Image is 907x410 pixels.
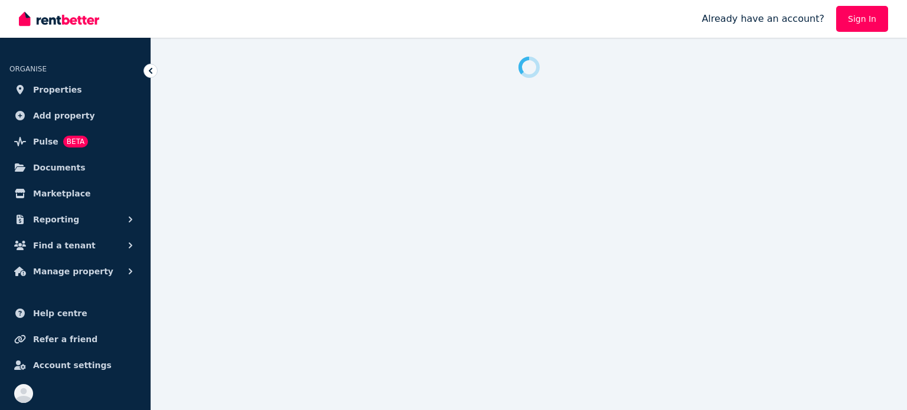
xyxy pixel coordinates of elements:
a: Properties [9,78,141,101]
span: Help centre [33,306,87,320]
button: Reporting [9,208,141,231]
span: Marketplace [33,186,90,201]
span: Manage property [33,264,113,278]
span: Already have an account? [702,12,824,26]
img: RentBetter [19,10,99,28]
a: Account settings [9,353,141,377]
span: Reporting [33,212,79,227]
span: Account settings [33,358,112,372]
a: Refer a friend [9,327,141,351]
span: Properties [33,83,82,97]
span: Find a tenant [33,238,96,252]
span: Add property [33,109,95,123]
span: Refer a friend [33,332,97,346]
span: Pulse [33,135,58,149]
a: PulseBETA [9,130,141,153]
a: Marketplace [9,182,141,205]
a: Sign In [836,6,888,32]
button: Manage property [9,260,141,283]
button: Find a tenant [9,234,141,257]
span: ORGANISE [9,65,47,73]
a: Add property [9,104,141,127]
a: Help centre [9,301,141,325]
span: Documents [33,160,86,175]
a: Documents [9,156,141,179]
span: BETA [63,136,88,147]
